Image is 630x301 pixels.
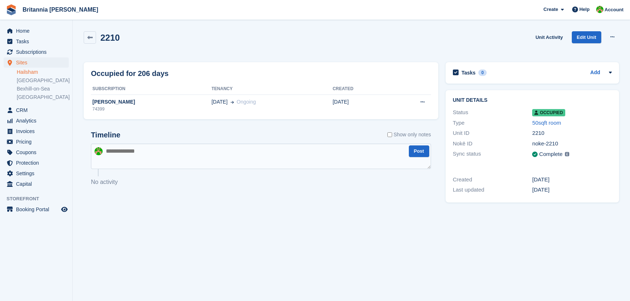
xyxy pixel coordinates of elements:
div: [DATE] [532,176,612,184]
a: menu [4,116,69,126]
img: Wendy Thorp [596,6,603,13]
a: menu [4,36,69,47]
input: Show only notes [387,131,392,139]
a: Add [590,69,600,77]
div: Nokē ID [453,140,533,148]
span: Settings [16,168,60,178]
td: [DATE] [332,95,389,116]
div: Status [453,108,533,117]
span: Capital [16,179,60,189]
span: Protection [16,158,60,168]
button: Post [409,145,429,157]
th: Subscription [91,83,211,95]
a: Bexhill-on-Sea [17,85,69,92]
span: Storefront [7,195,72,202]
span: Occupied [532,109,565,116]
h2: Timeline [91,131,120,139]
h2: 2210 [100,33,120,43]
span: Home [16,26,60,36]
a: menu [4,147,69,157]
a: Hailsham [17,69,69,76]
a: menu [4,137,69,147]
img: Wendy Thorp [95,147,103,155]
span: Create [543,6,558,13]
a: menu [4,179,69,189]
div: [PERSON_NAME] [91,98,211,106]
span: Tasks [16,36,60,47]
a: menu [4,26,69,36]
div: 2210 [532,129,612,137]
a: Britannia [PERSON_NAME] [20,4,101,16]
a: Edit Unit [572,31,601,43]
span: Analytics [16,116,60,126]
div: 74399 [91,106,211,112]
div: 0 [478,69,487,76]
div: Sync status [453,150,533,159]
a: menu [4,57,69,68]
span: Ongoing [237,99,256,105]
div: Complete [539,150,562,158]
span: Invoices [16,126,60,136]
span: Account [605,6,623,13]
div: Created [453,176,533,184]
th: Tenancy [211,83,332,95]
a: [GEOGRAPHIC_DATA] [17,77,69,84]
h2: Tasks [462,69,476,76]
a: 50sqft room [532,120,561,126]
span: Sites [16,57,60,68]
div: Last updated [453,186,533,194]
a: menu [4,105,69,115]
a: Preview store [60,205,69,214]
span: Coupons [16,147,60,157]
div: Unit ID [453,129,533,137]
a: menu [4,47,69,57]
th: Created [332,83,389,95]
a: menu [4,158,69,168]
a: menu [4,204,69,214]
span: Subscriptions [16,47,60,57]
div: noke-2210 [532,140,612,148]
img: stora-icon-8386f47178a22dfd0bd8f6a31ec36ba5ce8667c1dd55bd0f319d3a0aa187defe.svg [6,4,17,15]
img: icon-info-grey-7440780725fd019a000dd9b08b2336e03edf1995a4989e88bcd33f0948082b44.svg [565,152,569,156]
h2: Unit details [453,97,612,103]
div: Type [453,119,533,127]
a: menu [4,126,69,136]
h2: Occupied for 206 days [91,68,168,79]
a: menu [4,168,69,178]
p: No activity [91,178,431,186]
a: Unit Activity [533,31,566,43]
div: [DATE] [532,186,612,194]
span: Pricing [16,137,60,147]
label: Show only notes [387,131,431,139]
span: Help [579,6,590,13]
span: Booking Portal [16,204,60,214]
a: [GEOGRAPHIC_DATA] [17,94,69,101]
span: CRM [16,105,60,115]
span: [DATE] [211,98,227,106]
